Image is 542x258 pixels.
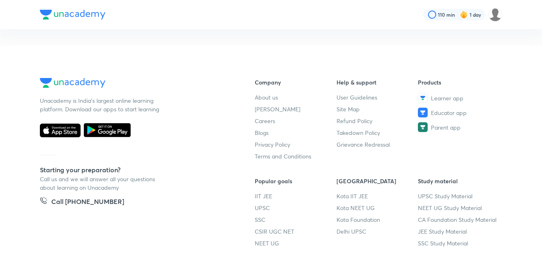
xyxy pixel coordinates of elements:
[337,215,418,224] a: Kota Foundation
[418,108,500,117] a: Educator app
[337,117,418,125] a: Refund Policy
[255,117,275,125] span: Careers
[337,78,418,87] h6: Help & support
[418,204,500,212] a: NEET UG Study Material
[488,8,502,22] img: LEKHA
[337,177,418,185] h6: [GEOGRAPHIC_DATA]
[337,140,418,149] a: Grievance Redressal
[418,93,500,103] a: Learner app
[255,128,337,137] a: Blogs
[337,128,418,137] a: Takedown Policy
[51,197,124,208] h5: Call [PHONE_NUMBER]
[40,10,105,20] img: Company Logo
[418,192,500,200] a: UPSC Study Material
[337,204,418,212] a: Kota NEET UG
[418,239,500,247] a: SSC Study Material
[40,78,105,88] img: Company Logo
[337,105,418,113] a: Site Map
[418,122,428,132] img: Parent app
[40,165,229,175] h5: Starting your preparation?
[460,11,468,19] img: streak
[431,123,461,132] span: Parent app
[255,204,337,212] a: UPSC
[255,239,337,247] a: NEET UG
[255,192,337,200] a: IIT JEE
[255,117,337,125] a: Careers
[418,93,428,103] img: Learner app
[431,94,463,102] span: Learner app
[255,105,337,113] a: [PERSON_NAME]
[40,78,229,90] a: Company Logo
[255,152,337,160] a: Terms and Conditions
[418,122,500,132] a: Parent app
[337,93,418,102] a: User Guidelines
[418,215,500,224] a: CA Foundation Study Material
[255,177,337,185] h6: Popular goals
[431,108,467,117] span: Educator app
[40,175,162,192] p: Call us and we will answer all your questions about learning on Unacademy
[337,227,418,236] a: Delhi UPSC
[40,197,124,208] a: Call [PHONE_NUMBER]
[418,177,500,185] h6: Study material
[40,96,162,113] p: Unacademy is India’s largest online learning platform. Download our apps to start learning
[418,108,428,117] img: Educator app
[337,192,418,200] a: Kota IIT JEE
[255,78,337,87] h6: Company
[418,227,500,236] a: JEE Study Material
[418,78,500,87] h6: Products
[255,215,337,224] a: SSC
[255,93,337,102] a: About us
[255,140,337,149] a: Privacy Policy
[255,227,337,236] a: CSIR UGC NET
